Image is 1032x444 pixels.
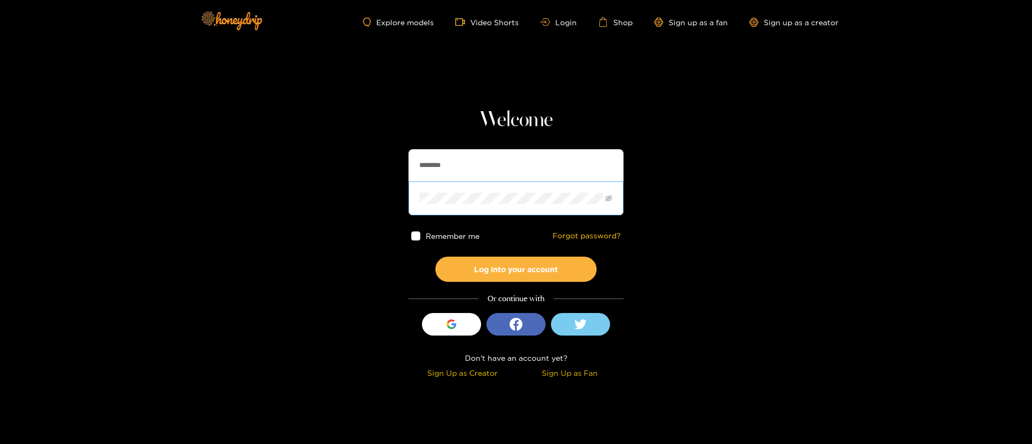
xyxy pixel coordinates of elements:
span: Remember me [426,232,479,240]
button: Log into your account [435,257,597,282]
a: Login [540,18,577,26]
a: Sign up as a creator [749,18,838,27]
a: Sign up as a fan [654,18,728,27]
a: Video Shorts [455,17,519,27]
div: Don't have an account yet? [408,352,623,364]
h1: Welcome [408,107,623,133]
a: Shop [598,17,633,27]
span: video-camera [455,17,470,27]
div: Sign Up as Fan [519,367,621,379]
a: Forgot password? [553,231,621,241]
div: Or continue with [408,293,623,305]
div: Sign Up as Creator [411,367,513,379]
a: Explore models [363,18,434,27]
span: eye-invisible [605,195,612,202]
